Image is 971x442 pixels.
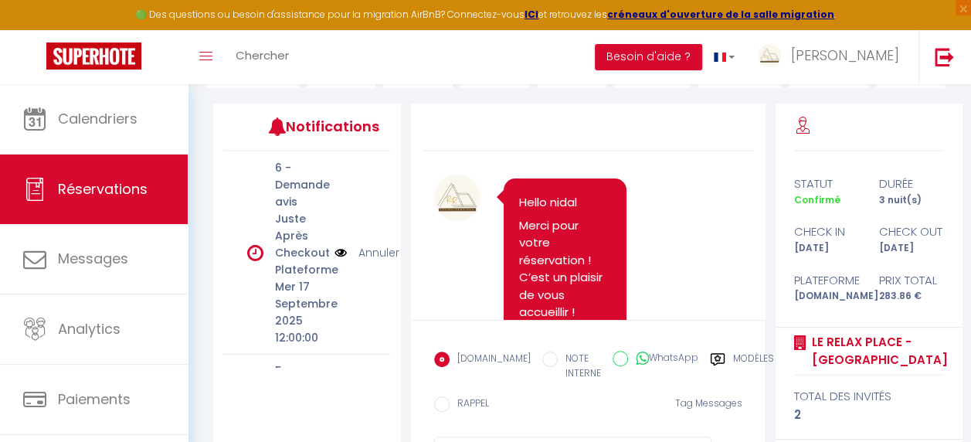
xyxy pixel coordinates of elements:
div: check in [784,223,869,241]
a: ICI [525,8,538,21]
span: Confirmé [794,193,840,206]
iframe: Chat [905,372,959,430]
span: [PERSON_NAME] [791,46,899,65]
button: Besoin d'aide ? [595,44,702,70]
div: [DOMAIN_NAME] [784,289,869,304]
div: [DATE] [869,241,954,256]
span: Tag Messages [674,396,742,410]
p: Merci pour votre réservation ! C’est un plaisir de vous accueillir ! [519,217,612,321]
div: statut [784,175,869,193]
div: [DATE] [784,241,869,256]
div: check out [869,223,954,241]
img: ... [758,44,781,67]
label: NOTE INTERNE [558,352,601,381]
span: Chercher [236,47,289,63]
p: Hello nidal [519,194,612,212]
div: 3 nuit(s) [869,193,954,208]
img: Super Booking [46,42,141,70]
label: WhatsApp [628,351,698,368]
label: Modèles [733,352,774,383]
span: Messages [58,249,128,268]
a: Annuler [358,244,399,261]
a: Le Relax Place - [GEOGRAPHIC_DATA] [806,333,948,369]
div: Prix total [869,271,954,290]
span: Paiements [58,389,131,409]
a: créneaux d'ouverture de la salle migration [607,8,834,21]
img: 17007781409773.png [434,175,480,221]
a: Chercher [224,30,300,84]
p: 6 - Demande avis Juste Après Checkout Plateforme [275,159,324,278]
div: 2 [794,406,944,424]
div: durée [869,175,954,193]
span: Réservations [58,179,148,199]
button: Ouvrir le widget de chat LiveChat [12,6,59,53]
a: ... [PERSON_NAME] [746,30,918,84]
h3: Notifications [286,109,355,144]
div: total des invités [794,387,944,406]
div: Plateforme [784,271,869,290]
label: RAPPEL [450,396,489,413]
span: Calendriers [58,109,138,128]
div: 283.86 € [869,289,954,304]
label: [DOMAIN_NAME] [450,352,531,369]
p: Mer 17 Septembre 2025 12:00:00 [275,278,324,346]
img: logout [935,47,954,66]
img: NO IMAGE [334,244,347,261]
span: Analytics [58,319,121,338]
